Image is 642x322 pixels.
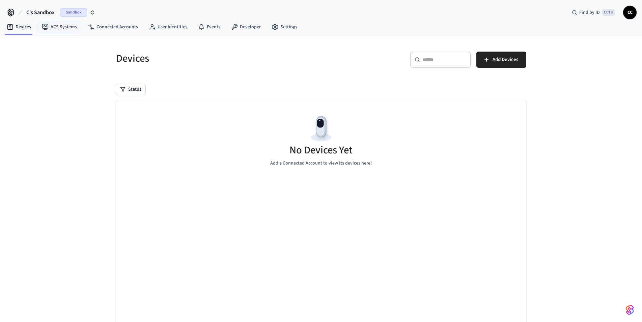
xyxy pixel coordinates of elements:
span: Ctrl K [602,9,615,16]
a: Developer [226,21,266,33]
span: Sandbox [60,8,87,17]
span: Add Devices [493,55,518,64]
a: Connected Accounts [82,21,143,33]
h5: No Devices Yet [289,143,353,157]
p: Add a Connected Account to view its devices here! [270,160,372,167]
span: C's Sandbox [26,8,55,17]
button: CC [623,6,637,19]
span: Find by ID [579,9,600,16]
h5: Devices [116,52,317,65]
button: Add Devices [476,52,526,68]
img: SeamLogoGradient.69752ec5.svg [626,304,634,315]
span: CC [624,6,636,19]
img: Devices Empty State [306,114,336,144]
a: User Identities [143,21,193,33]
a: Devices [1,21,36,33]
a: Settings [266,21,303,33]
a: Events [193,21,226,33]
button: Status [116,84,145,95]
div: Find by IDCtrl K [566,6,620,19]
a: ACS Systems [36,21,82,33]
